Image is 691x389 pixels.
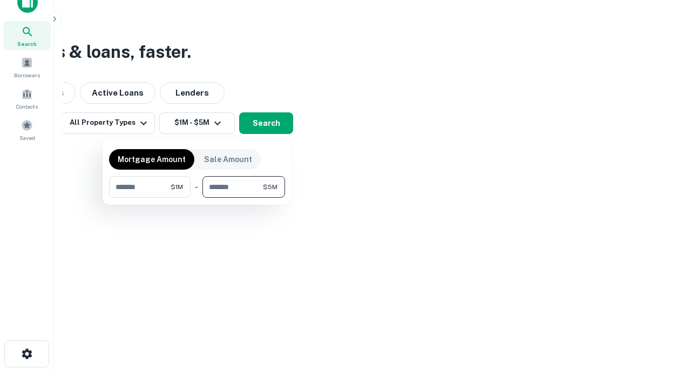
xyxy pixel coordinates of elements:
[118,153,186,165] p: Mortgage Amount
[171,182,183,192] span: $1M
[204,153,252,165] p: Sale Amount
[637,303,691,354] iframe: Chat Widget
[263,182,277,192] span: $5M
[195,176,198,198] div: -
